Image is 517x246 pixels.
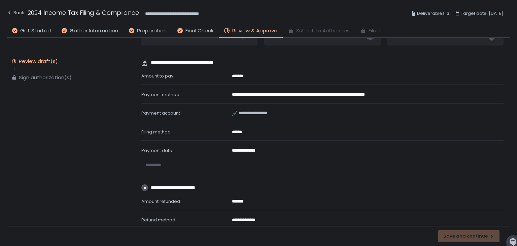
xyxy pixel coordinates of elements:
span: Filed [369,27,380,35]
span: Target date: [DATE] [461,9,504,18]
div: Sign authorization(s) [19,74,72,81]
span: Payment date [141,147,172,154]
span: Filing method [141,129,171,135]
span: Final Check [185,27,213,35]
span: Deliverables: 3 [417,9,449,18]
span: Gather Information [70,27,118,35]
div: Review draft(s) [19,58,58,65]
span: Review & Approve [232,27,277,35]
span: Submit to Authorities [296,27,350,35]
div: Back [7,9,24,17]
span: Payment account [141,110,180,116]
span: Payment method [141,91,179,98]
span: Amount refunded [141,198,180,205]
span: Refund method [141,217,175,223]
h1: 2024 Income Tax Filing & Compliance [28,8,139,17]
span: Get Started [20,27,51,35]
button: Back [7,8,24,19]
span: Preparation [137,27,167,35]
span: Amount to pay [141,73,173,79]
